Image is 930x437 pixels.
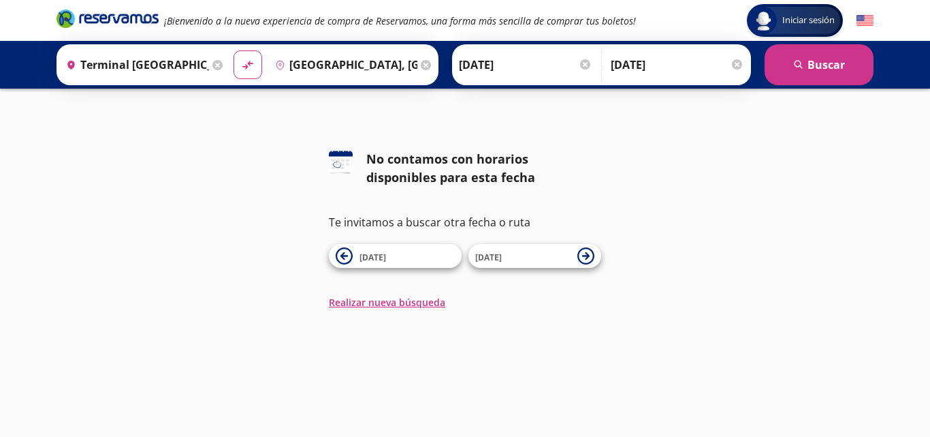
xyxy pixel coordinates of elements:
em: ¡Bienvenido a la nueva experiencia de compra de Reservamos, una forma más sencilla de comprar tus... [164,14,636,27]
button: Realizar nueva búsqueda [329,295,445,310]
a: Brand Logo [57,8,159,33]
span: [DATE] [359,252,386,263]
button: Buscar [765,44,873,85]
span: Iniciar sesión [777,14,840,27]
input: Buscar Origen [61,48,209,82]
input: Elegir Fecha [459,48,592,82]
div: No contamos con horarios disponibles para esta fecha [366,150,601,187]
span: [DATE] [475,252,502,263]
input: Buscar Destino [270,48,418,82]
i: Brand Logo [57,8,159,29]
p: Te invitamos a buscar otra fecha o ruta [329,214,601,230]
button: [DATE] [329,244,462,268]
input: Opcional [611,48,744,82]
button: [DATE] [468,244,601,268]
button: English [856,12,873,29]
